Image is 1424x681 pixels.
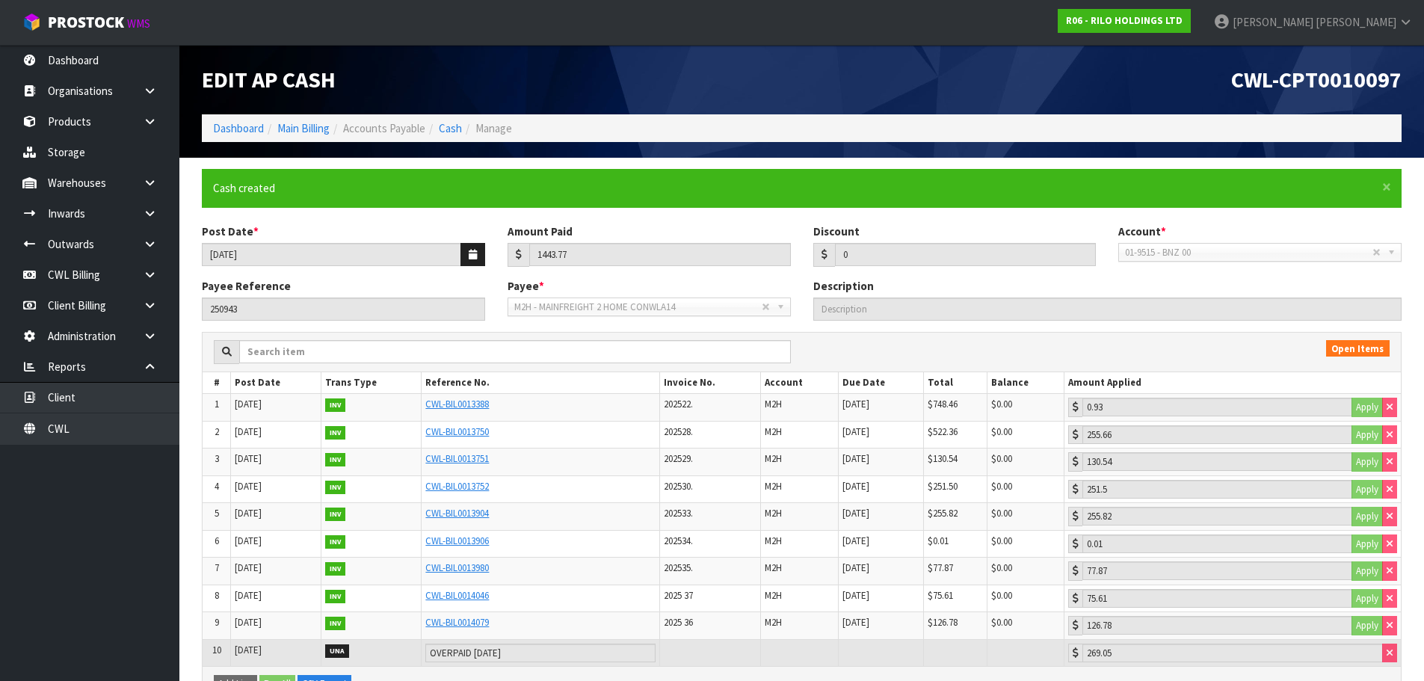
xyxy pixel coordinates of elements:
span: $0.00 [991,398,1012,410]
a: Main Billing [277,121,330,135]
td: 9 [203,612,231,640]
span: $0.01 [928,534,949,547]
a: CWL-BIL0013750 [425,425,489,438]
td: 202535. [660,558,760,585]
td: [DATE] [231,449,321,476]
th: Balance [987,372,1064,394]
a: R06 - RILO HOLDINGS LTD [1058,9,1191,33]
td: [DATE] [838,585,923,612]
td: 5 [203,503,231,531]
a: Cash [439,121,462,135]
span: Cash created [213,181,275,195]
td: M2H [760,421,838,449]
td: [DATE] [231,612,321,640]
td: [DATE] [231,503,321,531]
span: M2H - MAINFREIGHT 2 HOME CONWLA14 [514,298,762,316]
td: M2H [760,503,838,531]
th: Invoice No. [660,372,760,394]
strong: INV [325,590,345,603]
a: Dashboard [213,121,264,135]
td: M2H [760,449,838,476]
button: Apply [1351,507,1383,526]
td: 6 [203,530,231,558]
span: Edit AP Cash [202,65,336,93]
input: Amount Paid [529,243,791,266]
a: CWL-BIL0013751 [425,452,489,465]
td: 8 [203,585,231,612]
label: Payee Reference [202,278,291,294]
a: CWL-BIL0014079 [425,616,489,629]
span: $77.87 [928,561,953,574]
td: M2H [760,558,838,585]
th: Account [760,372,838,394]
span: $255.82 [928,507,958,520]
strong: INV [325,398,345,412]
button: Apply [1351,425,1383,445]
td: [DATE] [838,394,923,422]
span: $522.36 [928,425,958,438]
td: 10 [203,639,231,666]
button: Apply [1351,452,1383,472]
label: Discount [813,224,860,239]
th: Due Date [838,372,923,394]
button: Apply [1351,480,1383,499]
td: [DATE] [838,503,923,531]
span: $126.78 [928,616,958,629]
td: [DATE] [231,558,321,585]
strong: INV [325,481,345,494]
label: Amount Paid [508,224,573,239]
th: # [203,372,231,394]
a: CWL-BIL0013980 [425,561,489,574]
td: [DATE] [838,612,923,640]
th: Reference No. [422,372,660,394]
button: Apply [1351,534,1383,554]
label: Description [813,278,874,294]
span: $75.61 [928,589,953,602]
td: 202528. [660,421,760,449]
span: Open Items [1326,340,1390,357]
input: Description [813,298,1402,321]
td: [DATE] [231,475,321,503]
label: Account [1118,224,1166,239]
span: $0.00 [991,561,1012,574]
span: $0.00 [991,534,1012,547]
strong: INV [325,617,345,630]
input: Amount [1082,644,1383,662]
td: [DATE] [231,639,321,666]
span: $0.00 [991,507,1012,520]
th: Post Date [231,372,321,394]
td: 2025 36 [660,612,760,640]
span: $0.00 [991,452,1012,465]
span: $130.54 [928,452,958,465]
td: 7 [203,558,231,585]
span: $0.00 [991,589,1012,602]
td: M2H [760,612,838,640]
th: Trans Type [321,372,422,394]
input: Amount Discounted [835,243,1097,266]
a: CWL-BIL0013904 [425,507,489,520]
span: $748.46 [928,398,958,410]
span: [PERSON_NAME] [1316,15,1396,29]
td: [DATE] [838,449,923,476]
td: [DATE] [231,530,321,558]
label: Post Date [202,224,259,239]
input: Payee Reference [202,298,485,321]
td: [DATE] [838,421,923,449]
button: Apply [1351,616,1383,635]
a: CWL-BIL0014046 [425,589,489,602]
strong: UNA [325,644,349,658]
th: Amount Applied [1064,372,1401,394]
a: CWL-BIL0013388 [425,398,489,410]
span: $0.00 [991,480,1012,493]
button: Apply [1351,589,1383,608]
td: 202533. [660,503,760,531]
a: CWL-BIL0013752 [425,480,489,493]
td: M2H [760,585,838,612]
span: CWL-CPT0010097 [1231,65,1402,93]
input: Search item [239,340,791,363]
img: cube-alt.png [22,13,41,31]
small: WMS [127,16,150,31]
th: Total [923,372,987,394]
td: [DATE] [231,585,321,612]
span: × [1382,176,1391,197]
